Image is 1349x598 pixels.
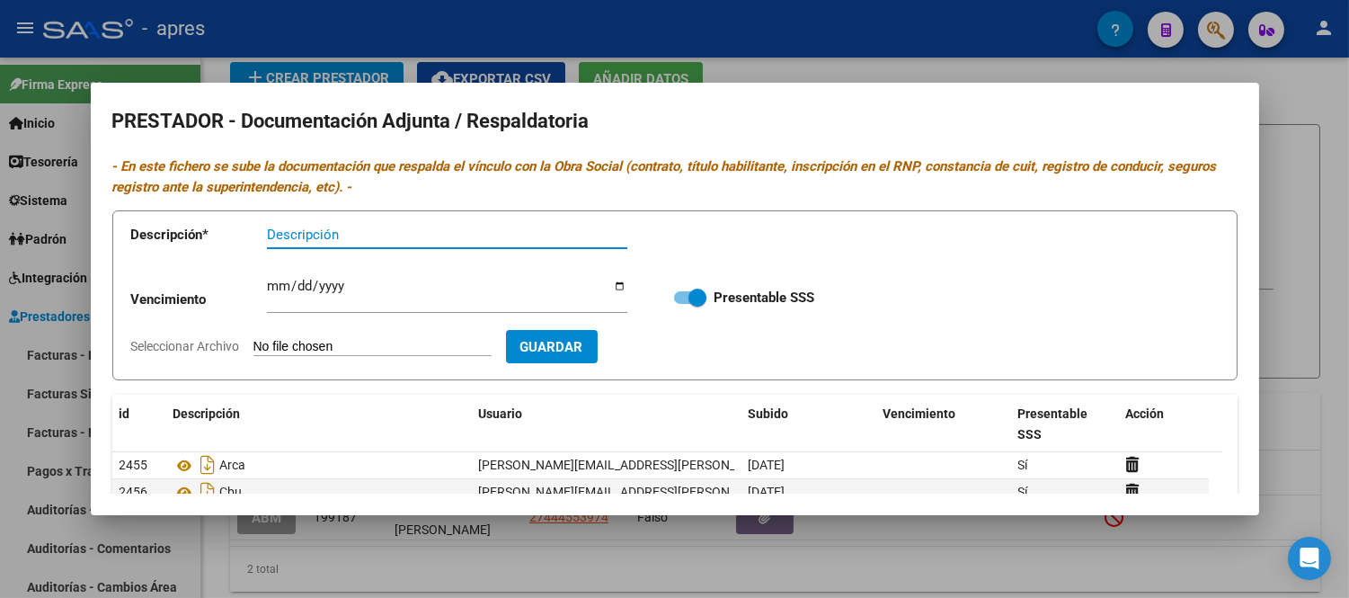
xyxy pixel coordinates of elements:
span: Seleccionar Archivo [131,339,240,353]
span: Vencimiento [883,406,956,421]
span: [DATE] [749,458,785,472]
span: Cbu [220,486,243,500]
p: Vencimiento [131,290,267,310]
i: Descargar documento [197,478,220,506]
div: Open Intercom Messenger [1288,537,1331,580]
span: Arca [220,459,246,473]
span: [PERSON_NAME][EMAIL_ADDRESS][PERSON_NAME][DOMAIN_NAME] - [PERSON_NAME] [479,458,976,472]
span: Presentable SSS [1018,406,1088,442]
span: Acción [1126,406,1165,421]
span: Sí [1018,485,1028,499]
span: Subido [749,406,789,421]
span: Usuario [479,406,523,421]
span: [DATE] [749,485,785,499]
span: id [120,406,130,421]
span: 2455 [120,458,148,472]
datatable-header-cell: Usuario [472,395,741,454]
p: Descripción [131,225,267,245]
span: Sí [1018,458,1028,472]
datatable-header-cell: Acción [1119,395,1209,454]
datatable-header-cell: id [112,395,166,454]
i: - En este fichero se sube la documentación que respalda el vínculo con la Obra Social (contrato, ... [112,158,1217,195]
span: 2456 [120,485,148,499]
datatable-header-cell: Vencimiento [876,395,1011,454]
i: Descargar documento [197,451,220,479]
datatable-header-cell: Descripción [166,395,472,454]
button: Guardar [506,330,598,363]
datatable-header-cell: Presentable SSS [1011,395,1119,454]
strong: Presentable SSS [714,290,814,306]
h2: PRESTADOR - Documentación Adjunta / Respaldatoria [112,104,1238,138]
datatable-header-cell: Subido [741,395,876,454]
span: Guardar [520,339,583,355]
span: [PERSON_NAME][EMAIL_ADDRESS][PERSON_NAME][DOMAIN_NAME] - [PERSON_NAME] [479,485,976,499]
span: Descripción [173,406,241,421]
